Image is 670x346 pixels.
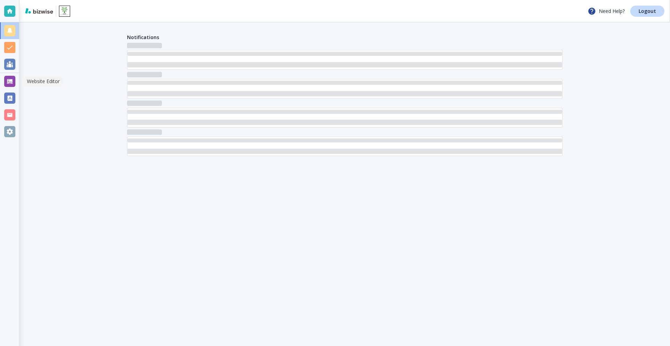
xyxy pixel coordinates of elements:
p: Website Editor [27,78,60,85]
img: bizwise [25,8,53,14]
p: Logout [639,9,656,14]
a: Logout [630,6,664,17]
h4: Notifications [127,34,159,41]
img: LUX Landscaping Design & Maintenance [59,6,70,17]
p: Need Help? [588,7,625,15]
